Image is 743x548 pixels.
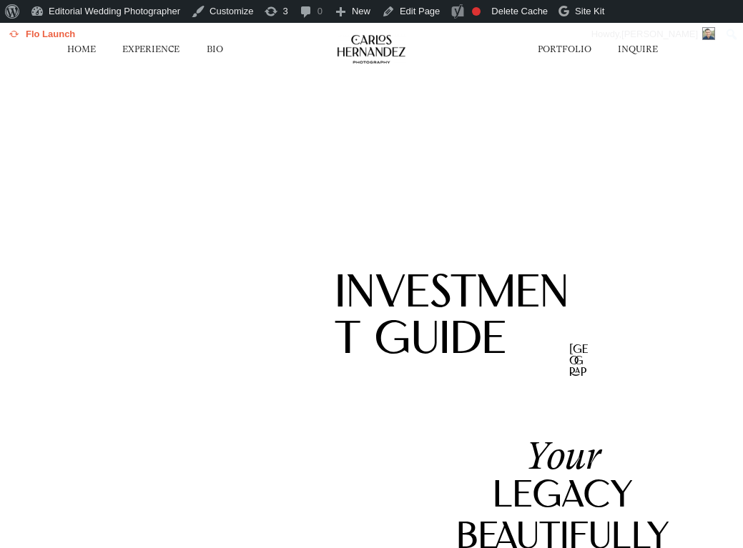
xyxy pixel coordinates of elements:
a: Howdy, [586,23,721,46]
a: HOME [67,44,96,56]
div: Flo Launch [19,23,82,46]
span: Legacy [493,479,633,517]
span: Site Kit [575,6,604,16]
span: [GEOGRAPHIC_DATA] [569,344,589,414]
img: Views over 48 hours. Click for more Jetpack Stats. [617,4,697,21]
span: INVESTMENT GUIDE [335,273,569,365]
a: EXPERIENCE [122,44,179,56]
div: Focus keyphrase not set [472,7,481,16]
span: Your [526,434,601,478]
a: PORTFOLIO [538,44,591,56]
span: [PERSON_NAME] [621,29,698,39]
a: BIO [207,44,223,56]
a: INQUIRE [618,44,658,56]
